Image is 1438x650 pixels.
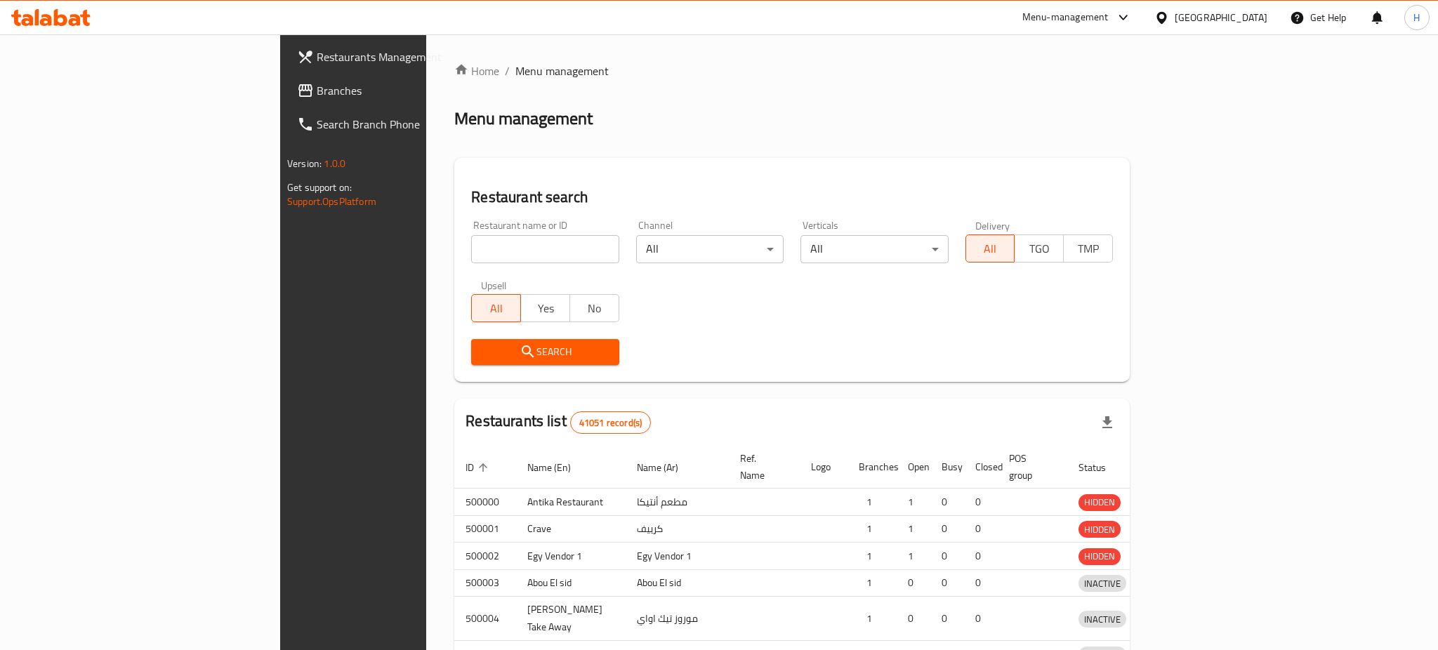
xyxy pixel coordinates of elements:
[471,339,619,365] button: Search
[454,107,593,130] h2: Menu management
[286,107,520,141] a: Search Branch Phone
[847,543,897,570] td: 1
[1078,611,1126,628] div: INACTIVE
[287,154,322,173] span: Version:
[520,294,570,322] button: Yes
[930,446,964,489] th: Busy
[626,543,729,570] td: Egy Vendor 1
[576,298,614,319] span: No
[317,82,509,99] span: Branches
[515,62,609,79] span: Menu management
[637,459,697,476] span: Name (Ar)
[466,459,492,476] span: ID
[975,220,1010,230] label: Delivery
[930,569,964,597] td: 0
[964,543,998,570] td: 0
[897,597,930,641] td: 0
[570,411,651,434] div: Total records count
[897,446,930,489] th: Open
[1078,576,1126,592] span: INACTIVE
[471,235,619,263] input: Search for restaurant name or ID..
[317,116,509,133] span: Search Branch Phone
[1078,521,1121,538] div: HIDDEN
[287,178,352,197] span: Get support on:
[1078,575,1126,592] div: INACTIVE
[1078,459,1124,476] span: Status
[569,294,619,322] button: No
[516,569,626,597] td: Abou El sid
[482,343,607,361] span: Search
[626,569,729,597] td: Abou El sid
[847,597,897,641] td: 1
[964,515,998,543] td: 0
[964,489,998,516] td: 0
[516,597,626,641] td: [PERSON_NAME] Take Away
[1090,406,1124,439] div: Export file
[317,48,509,65] span: Restaurants Management
[964,446,998,489] th: Closed
[1022,9,1109,26] div: Menu-management
[286,74,520,107] a: Branches
[527,298,565,319] span: Yes
[527,459,589,476] span: Name (En)
[516,543,626,570] td: Egy Vendor 1
[847,515,897,543] td: 1
[1078,494,1121,510] span: HIDDEN
[800,446,847,489] th: Logo
[847,569,897,597] td: 1
[626,597,729,641] td: موروز تيك اواي
[847,489,897,516] td: 1
[626,489,729,516] td: مطعم أنتيكا
[287,192,376,211] a: Support.OpsPlatform
[1014,234,1064,263] button: TGO
[1020,239,1058,259] span: TGO
[626,515,729,543] td: كرييف
[471,187,1113,208] h2: Restaurant search
[800,235,948,263] div: All
[454,62,1130,79] nav: breadcrumb
[1175,10,1267,25] div: [GEOGRAPHIC_DATA]
[1078,522,1121,538] span: HIDDEN
[516,489,626,516] td: Antika Restaurant
[1063,234,1113,263] button: TMP
[965,234,1015,263] button: All
[897,489,930,516] td: 1
[964,597,998,641] td: 0
[897,515,930,543] td: 1
[471,294,521,322] button: All
[481,280,507,290] label: Upsell
[1078,548,1121,564] span: HIDDEN
[964,569,998,597] td: 0
[930,597,964,641] td: 0
[1078,611,1126,628] span: INACTIVE
[1413,10,1420,25] span: H
[1009,450,1050,484] span: POS group
[847,446,897,489] th: Branches
[1069,239,1107,259] span: TMP
[324,154,345,173] span: 1.0.0
[740,450,783,484] span: Ref. Name
[636,235,784,263] div: All
[466,411,651,434] h2: Restaurants list
[477,298,515,319] span: All
[1078,494,1121,511] div: HIDDEN
[286,40,520,74] a: Restaurants Management
[897,569,930,597] td: 0
[972,239,1010,259] span: All
[930,515,964,543] td: 0
[930,489,964,516] td: 0
[897,543,930,570] td: 1
[571,416,650,430] span: 41051 record(s)
[516,515,626,543] td: Crave
[930,543,964,570] td: 0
